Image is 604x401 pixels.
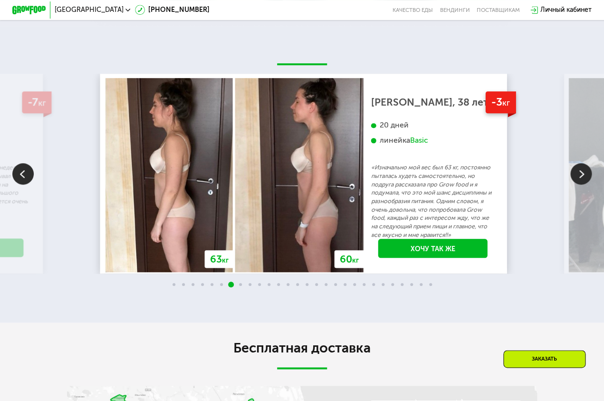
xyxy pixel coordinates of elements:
[371,120,494,130] div: 20 дней
[378,239,487,258] a: Хочу так же
[410,136,428,145] div: Basic
[371,98,494,107] div: [PERSON_NAME], 38 лет
[540,5,592,15] div: Личный кабинет
[371,163,494,239] p: «Изначально мой вес был 63 кг, постоянно пыталась худеть самостоятельно, но подруга рассказала пр...
[502,98,510,108] span: кг
[204,250,234,268] div: 63
[393,7,433,13] a: Качество еды
[335,250,364,268] div: 60
[22,91,52,113] div: -7
[352,256,359,264] span: кг
[38,98,46,108] span: кг
[570,163,592,185] img: Slide right
[67,340,537,356] h2: Бесплатная доставка
[12,163,34,185] img: Slide left
[371,136,494,145] div: линейка
[503,350,585,368] div: Заказать
[476,7,519,13] div: поставщикам
[135,5,210,15] a: [PHONE_NUMBER]
[440,7,470,13] a: Вендинги
[485,91,516,113] div: -3
[55,7,124,13] span: [GEOGRAPHIC_DATA]
[222,256,229,264] span: кг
